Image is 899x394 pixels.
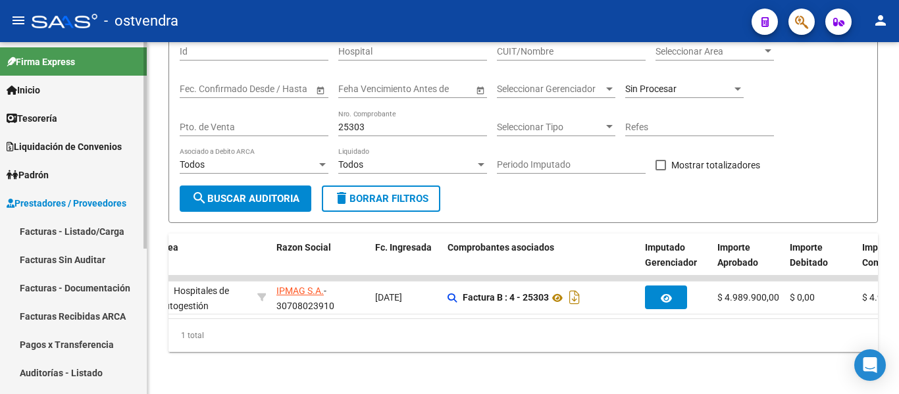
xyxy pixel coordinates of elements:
[104,7,178,36] span: - ostvendra
[11,12,26,28] mat-icon: menu
[7,196,126,210] span: Prestadores / Proveedores
[7,111,57,126] span: Tesorería
[566,287,583,308] i: Descargar documento
[7,139,122,154] span: Liquidación de Convenios
[497,122,604,133] span: Seleccionar Tipo
[7,168,49,182] span: Padrón
[463,293,549,303] strong: Factura B : 4 - 25303
[370,234,442,277] datatable-header-cell: Fc. Ingresada
[192,193,299,205] span: Buscar Auditoria
[473,83,487,97] button: Open calendar
[239,84,303,95] input: Fecha fin
[334,193,428,205] span: Borrar Filtros
[640,234,712,277] datatable-header-cell: Imputado Gerenciador
[854,349,886,381] div: Open Intercom Messenger
[625,84,677,94] span: Sin Procesar
[159,242,178,253] span: Area
[322,185,440,212] button: Borrar Filtros
[717,292,779,303] span: $ 4.989.900,00
[712,234,784,277] datatable-header-cell: Importe Aprobado
[497,84,604,95] span: Seleccionar Gerenciador
[717,242,758,268] span: Importe Aprobado
[448,242,554,253] span: Comprobantes asociados
[159,285,229,311] span: Hospitales de Autogestión
[313,83,327,97] button: Open calendar
[7,55,75,69] span: Firma Express
[180,84,228,95] input: Fecha inicio
[790,292,815,303] span: $ 0,00
[671,157,760,173] span: Mostrar totalizadores
[180,159,205,170] span: Todos
[276,283,365,311] div: - 30708023910
[192,190,207,206] mat-icon: search
[338,159,363,170] span: Todos
[655,46,762,57] span: Seleccionar Area
[271,234,370,277] datatable-header-cell: Razon Social
[276,242,331,253] span: Razon Social
[645,242,697,268] span: Imputado Gerenciador
[180,185,311,212] button: Buscar Auditoria
[873,12,888,28] mat-icon: person
[153,234,252,277] datatable-header-cell: Area
[442,234,640,277] datatable-header-cell: Comprobantes asociados
[7,83,40,97] span: Inicio
[790,242,828,268] span: Importe Debitado
[375,242,432,253] span: Fc. Ingresada
[334,190,349,206] mat-icon: delete
[375,292,402,303] span: [DATE]
[168,319,878,352] div: 1 total
[276,285,324,296] span: IPMAG S.A.
[784,234,857,277] datatable-header-cell: Importe Debitado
